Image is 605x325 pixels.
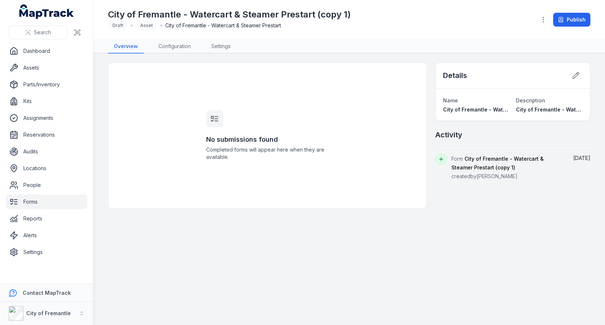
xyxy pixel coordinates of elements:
span: Search [34,29,51,36]
a: Assets [6,60,87,75]
a: Reports [6,211,87,226]
span: Description [516,97,545,103]
a: Forms [6,195,87,209]
span: City of Fremantle - Watercart & Steamer Prestart (copy 1) [443,106,591,113]
span: Completed forms will appear here when they are available. [206,146,329,161]
button: Search [9,26,68,39]
h2: Activity [435,130,462,140]
span: [DATE] [573,155,590,161]
h2: Details [443,70,467,81]
time: 23/09/2025, 8:11:48 pm [573,155,590,161]
a: Settings [6,245,87,259]
a: Parts/Inventory [6,77,87,92]
button: Publish [553,13,590,27]
a: People [6,178,87,192]
span: Name [443,97,458,103]
a: Audits [6,144,87,159]
span: City of Fremantle - Watercart & Steamer Prestart (copy 1) [451,156,544,171]
h1: City of Fremantle - Watercart & Steamer Prestart (copy 1) [108,9,351,20]
a: Assignments [6,111,87,125]
a: Overview [108,40,144,54]
a: Dashboard [6,44,87,58]
a: Locations [6,161,87,176]
a: Settings [205,40,236,54]
span: Form created by [PERSON_NAME] [451,156,544,179]
span: City of Fremantle - Watercart & Steamer Prestart [165,22,281,29]
div: Draft [108,20,128,31]
strong: Contact MapTrack [23,290,71,296]
strong: City of Fremantle [26,310,71,316]
h3: No submissions found [206,134,329,145]
a: MapTrack [19,4,74,19]
a: Configuration [153,40,197,54]
a: Alerts [6,228,87,243]
div: Asset [136,20,157,31]
a: Reservations [6,128,87,142]
a: Kits [6,94,87,109]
